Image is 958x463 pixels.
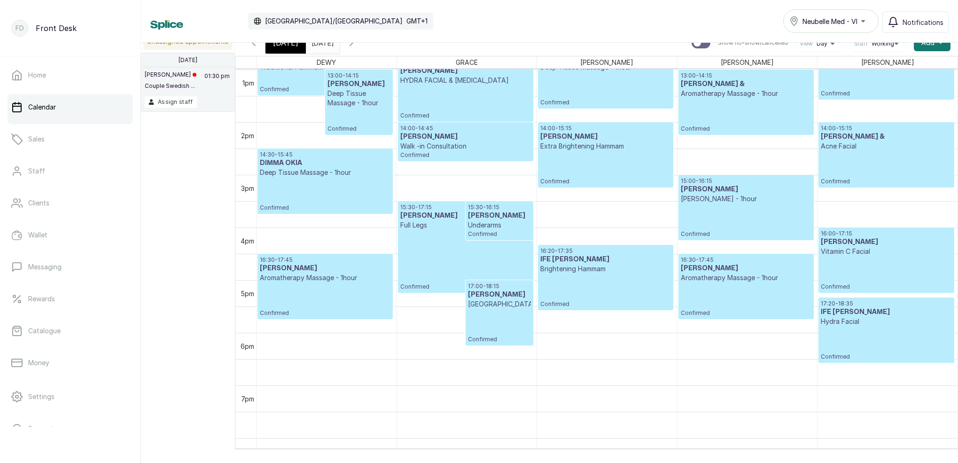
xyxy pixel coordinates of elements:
[800,40,813,47] span: View
[400,112,531,119] span: Confirmed
[821,307,952,317] h3: IFE [PERSON_NAME]
[821,283,952,290] span: Confirmed
[718,39,788,47] p: Show no-show/cancelled
[821,247,952,256] p: Vitamin C Facial
[540,178,671,185] span: Confirmed
[681,177,811,185] p: 15:00 - 16:15
[260,309,390,317] span: Confirmed
[821,300,952,307] p: 17:20 - 18:35
[239,447,256,456] div: 8pm
[540,141,671,151] p: Extra Brightening Hammam
[400,132,531,141] h3: [PERSON_NAME]
[681,309,811,317] span: Confirmed
[28,358,49,368] p: Money
[540,247,671,255] p: 16:20 - 17:35
[260,264,390,273] h3: [PERSON_NAME]
[540,300,671,308] span: Confirmed
[540,264,671,274] p: Brightening Hammam
[540,125,671,132] p: 14:00 - 15:15
[821,317,952,326] p: Hydra Facial
[28,102,56,112] p: Calendar
[239,341,256,351] div: 6pm
[260,204,390,212] span: Confirmed
[239,131,256,141] div: 2pm
[260,86,390,93] span: Confirmed
[28,134,45,144] p: Sales
[8,190,133,216] a: Clients
[681,125,811,133] span: Confirmed
[681,72,811,79] p: 13:00 - 14:15
[681,79,811,89] h3: [PERSON_NAME] &
[914,34,950,51] button: Add
[28,424,54,433] p: Support
[260,151,390,158] p: 14:30 - 15:45
[859,56,916,68] span: [PERSON_NAME]
[468,290,531,299] h3: [PERSON_NAME]
[468,299,531,309] p: [GEOGRAPHIC_DATA]
[540,99,671,106] span: Confirmed
[260,158,390,168] h3: DIMMA OKIA
[854,40,902,47] button: StaffWorking
[8,318,133,344] a: Catalogue
[681,264,811,273] h3: [PERSON_NAME]
[468,220,531,230] p: Underarms
[400,220,531,230] p: Full Legs
[681,194,811,204] p: [PERSON_NAME] - 1hour
[400,283,531,290] span: Confirmed
[400,204,531,211] p: 15:30 - 17:15
[28,326,61,336] p: Catalogue
[8,62,133,88] a: Home
[821,178,952,185] span: Confirmed
[468,336,531,343] span: Confirmed
[681,89,811,98] p: Aromatherapy Massage - 1hour
[8,286,133,312] a: Rewards
[8,94,133,120] a: Calendar
[327,79,390,89] h3: [PERSON_NAME]
[468,204,531,211] p: 15:30 - 16:15
[821,132,952,141] h3: [PERSON_NAME] &
[145,96,197,108] button: Assign staff
[8,126,133,152] a: Sales
[28,230,47,240] p: Wallet
[239,183,256,193] div: 3pm
[273,37,298,48] span: [DATE]
[265,16,403,26] p: [GEOGRAPHIC_DATA]/[GEOGRAPHIC_DATA]
[239,289,256,298] div: 5pm
[28,262,62,272] p: Messaging
[681,273,811,283] p: Aromatherapy Massage - 1hour
[28,166,45,176] p: Staff
[8,350,133,376] a: Money
[468,211,531,220] h3: [PERSON_NAME]
[800,40,838,47] button: ViewDay
[400,211,531,220] h3: [PERSON_NAME]
[145,82,196,90] p: Couple Swedish ...
[179,56,197,64] p: [DATE]
[821,90,952,97] span: Confirmed
[468,230,531,238] span: Confirmed
[327,125,390,133] span: Confirmed
[8,158,133,184] a: Staff
[241,78,256,88] div: 1pm
[327,72,390,79] p: 13:00 - 14:15
[921,38,935,47] span: Add
[821,125,952,132] p: 14:00 - 15:15
[260,168,390,177] p: Deep Tissue Massage - 1hour
[28,71,46,80] p: Home
[239,236,256,246] div: 4pm
[400,151,531,159] span: Confirmed
[260,273,390,283] p: Aromatherapy Massage - 1hour
[783,9,879,33] button: Neubelle Med - VI
[400,125,531,132] p: 14:00 - 14:45
[315,56,338,68] span: DEWY
[28,198,49,208] p: Clients
[203,71,231,96] p: 01:30 pm
[36,23,77,34] p: Front Desk
[817,40,827,47] span: Day
[16,24,24,33] p: FD
[854,40,868,47] span: Staff
[327,89,390,108] p: Deep Tissue Massage - 1hour
[882,11,949,33] button: Notifications
[406,16,428,26] p: GMT+1
[454,56,480,68] span: GRACE
[265,32,306,54] div: [DATE]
